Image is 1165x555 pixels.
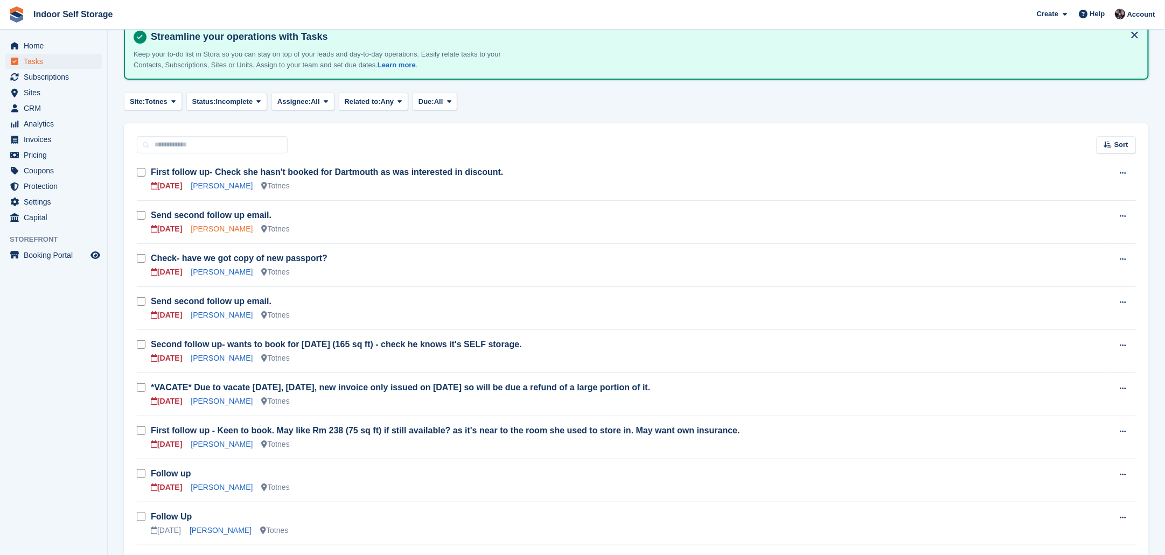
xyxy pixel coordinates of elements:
[151,383,650,392] a: *VACATE* Due to vacate [DATE], [DATE], new invoice only issued on [DATE] so will be due a refund ...
[271,93,334,110] button: Assignee: All
[413,93,457,110] button: Due: All
[24,132,88,147] span: Invoices
[24,210,88,225] span: Capital
[151,210,271,220] a: Send second follow up email.
[434,96,443,107] span: All
[151,426,740,435] a: First follow up - Keen to book. May like Rm 238 (75 sq ft) if still available? as it's near to th...
[10,234,107,245] span: Storefront
[24,101,88,116] span: CRM
[89,249,102,262] a: Preview store
[5,38,102,53] a: menu
[260,525,288,536] div: Totnes
[9,6,25,23] img: stora-icon-8386f47178a22dfd0bd8f6a31ec36ba5ce8667c1dd55bd0f319d3a0aa187defe.svg
[24,248,88,263] span: Booking Portal
[277,96,311,107] span: Assignee:
[151,469,191,478] a: Follow up
[5,69,102,85] a: menu
[5,85,102,100] a: menu
[151,525,181,536] div: [DATE]
[5,101,102,116] a: menu
[24,85,88,100] span: Sites
[1114,139,1128,150] span: Sort
[29,5,117,23] a: Indoor Self Storage
[262,482,290,493] div: Totnes
[1115,9,1126,19] img: Sandra Pomeroy
[24,194,88,209] span: Settings
[418,96,434,107] span: Due:
[5,132,102,147] a: menu
[5,194,102,209] a: menu
[24,163,88,178] span: Coupons
[5,210,102,225] a: menu
[191,483,253,491] a: [PERSON_NAME]
[378,61,416,69] a: Learn more
[151,223,182,235] div: [DATE]
[216,96,253,107] span: Incomplete
[151,396,182,407] div: [DATE]
[151,439,182,450] div: [DATE]
[262,396,290,407] div: Totnes
[1037,9,1058,19] span: Create
[345,96,381,107] span: Related to:
[24,54,88,69] span: Tasks
[262,180,290,192] div: Totnes
[130,96,145,107] span: Site:
[1127,9,1155,20] span: Account
[151,266,182,278] div: [DATE]
[151,482,182,493] div: [DATE]
[5,54,102,69] a: menu
[5,116,102,131] a: menu
[262,266,290,278] div: Totnes
[134,49,511,70] p: Keep your to-do list in Stora so you can stay on top of your leads and day-to-day operations. Eas...
[381,96,394,107] span: Any
[191,311,253,319] a: [PERSON_NAME]
[24,147,88,163] span: Pricing
[262,223,290,235] div: Totnes
[1090,9,1105,19] span: Help
[24,38,88,53] span: Home
[145,96,168,107] span: Totnes
[191,354,253,362] a: [PERSON_NAME]
[24,179,88,194] span: Protection
[262,353,290,364] div: Totnes
[311,96,320,107] span: All
[262,439,290,450] div: Totnes
[147,31,1139,43] h4: Streamline your operations with Tasks
[151,297,271,306] a: Send second follow up email.
[5,248,102,263] a: menu
[151,310,182,321] div: [DATE]
[191,224,253,233] a: [PERSON_NAME]
[5,163,102,178] a: menu
[191,268,253,276] a: [PERSON_NAME]
[5,147,102,163] a: menu
[151,353,182,364] div: [DATE]
[124,93,182,110] button: Site: Totnes
[151,340,522,349] a: Second follow up- wants to book for [DATE] (165 sq ft) - check he knows it's SELF storage.
[262,310,290,321] div: Totnes
[191,440,253,448] a: [PERSON_NAME]
[151,167,504,177] a: First follow up- Check she hasn't booked for Dartmouth as was interested in discount.
[151,254,327,263] a: Check- have we got copy of new passport?
[190,526,252,535] a: [PERSON_NAME]
[191,181,253,190] a: [PERSON_NAME]
[5,179,102,194] a: menu
[24,116,88,131] span: Analytics
[24,69,88,85] span: Subscriptions
[151,512,192,521] a: Follow Up
[192,96,216,107] span: Status:
[339,93,408,110] button: Related to: Any
[186,93,267,110] button: Status: Incomplete
[191,397,253,405] a: [PERSON_NAME]
[151,180,182,192] div: [DATE]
